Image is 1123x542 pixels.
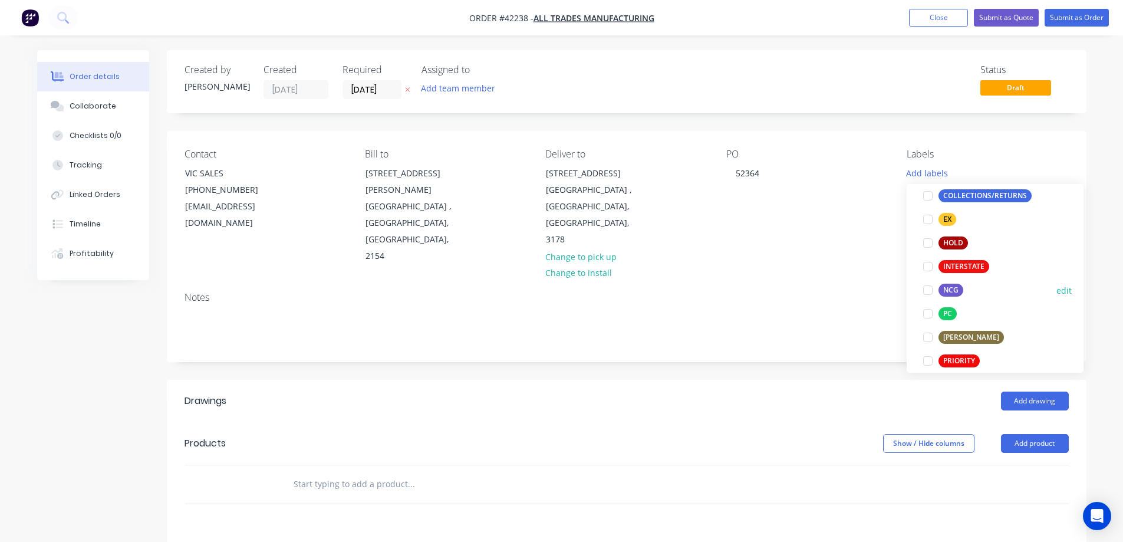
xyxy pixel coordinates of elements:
div: [GEOGRAPHIC_DATA] , [GEOGRAPHIC_DATA], [GEOGRAPHIC_DATA], 3178 [546,182,644,248]
button: Add labels [900,165,954,180]
button: Add drawing [1001,392,1069,410]
div: 52364 [726,165,769,182]
button: Submit as Quote [974,9,1039,27]
div: [EMAIL_ADDRESS][DOMAIN_NAME] [185,198,283,231]
div: Collaborate [70,101,116,111]
img: Factory [21,9,39,27]
div: VIC SALES[PHONE_NUMBER][EMAIL_ADDRESS][DOMAIN_NAME] [175,165,293,232]
div: [STREET_ADDRESS][PERSON_NAME][GEOGRAPHIC_DATA] , [GEOGRAPHIC_DATA], [GEOGRAPHIC_DATA], 2154 [355,165,473,265]
div: NCG [938,284,963,297]
button: Add team member [421,80,502,96]
div: Bill to [365,149,526,160]
div: INTERSTATE [938,260,989,273]
button: PRIORITY [918,353,984,369]
button: NCG [918,282,968,298]
div: [STREET_ADDRESS] [546,165,644,182]
div: [STREET_ADDRESS][GEOGRAPHIC_DATA] , [GEOGRAPHIC_DATA], [GEOGRAPHIC_DATA], 3178 [536,165,654,248]
a: ALL TRADES MANUFACTURING [533,12,654,24]
span: Draft [980,80,1051,95]
div: VIC SALES [185,165,283,182]
div: COLLECTIONS/RETURNS [938,189,1032,202]
button: Profitability [37,239,149,268]
div: Timeline [70,219,101,229]
button: Close [909,9,968,27]
button: Linked Orders [37,180,149,209]
div: Open Intercom Messenger [1083,502,1111,530]
button: Timeline [37,209,149,239]
button: Tracking [37,150,149,180]
div: [PERSON_NAME] [185,80,249,93]
button: Order details [37,62,149,91]
button: INTERSTATE [918,258,994,275]
button: PC [918,306,961,322]
div: EX [938,213,956,226]
button: Collaborate [37,91,149,121]
div: Checklists 0/0 [70,130,121,141]
div: [STREET_ADDRESS][PERSON_NAME] [365,165,463,198]
button: Change to install [539,265,618,281]
button: COLLECTIONS/RETURNS [918,188,1036,204]
button: Checklists 0/0 [37,121,149,150]
div: PRIORITY [938,354,980,367]
button: Submit as Order [1045,9,1109,27]
div: Required [343,64,407,75]
button: EX [918,211,961,228]
span: Order #42238 - [469,12,533,24]
div: Linked Orders [70,189,120,200]
input: Start typing to add a product... [293,472,529,496]
div: Created by [185,64,249,75]
div: Assigned to [421,64,539,75]
div: Contact [185,149,346,160]
button: edit [1056,284,1072,297]
button: Add product [1001,434,1069,453]
div: Status [980,64,1069,75]
button: Change to pick up [539,248,623,264]
div: [GEOGRAPHIC_DATA] , [GEOGRAPHIC_DATA], [GEOGRAPHIC_DATA], 2154 [365,198,463,264]
button: Show / Hide columns [883,434,974,453]
div: Profitability [70,248,114,259]
button: [PERSON_NAME] [918,329,1009,346]
div: Deliver to [545,149,707,160]
div: [PERSON_NAME] [938,331,1004,344]
div: Created [264,64,328,75]
div: Labels [907,149,1068,160]
button: Add team member [414,80,501,96]
button: HOLD [918,235,973,251]
div: Drawings [185,394,226,408]
div: Order details [70,71,120,82]
div: Tracking [70,160,102,170]
div: [PHONE_NUMBER] [185,182,283,198]
div: PO [726,149,888,160]
div: PC [938,307,957,320]
div: HOLD [938,236,968,249]
div: Notes [185,292,1069,303]
div: Products [185,436,226,451]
